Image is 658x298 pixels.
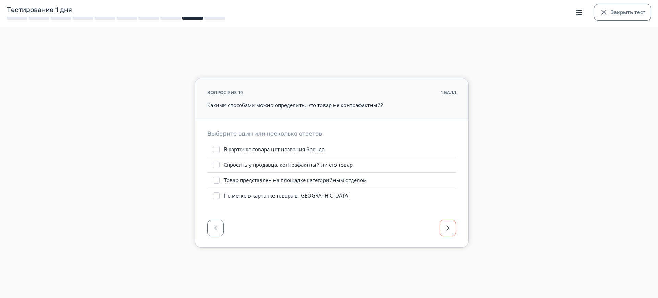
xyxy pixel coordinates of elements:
[224,177,367,184] div: Товар представлен на площадке категорийным отделом
[207,101,456,109] p: Какими способами можно определить, что товар не контрафактный?
[224,146,325,153] div: В карточке товара нет названия бренда
[224,162,353,168] div: Спросить у продавца, контрафактный ли его товар
[207,89,243,96] div: вопрос 9 из 10
[441,89,456,96] div: 1 балл
[7,5,548,14] h1: Тестирование 1 дня
[224,192,350,199] div: По метке в карточке товара в [GEOGRAPHIC_DATA]
[207,130,456,138] h3: Выберите один или несколько ответов
[594,4,651,21] button: Закрыть тест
